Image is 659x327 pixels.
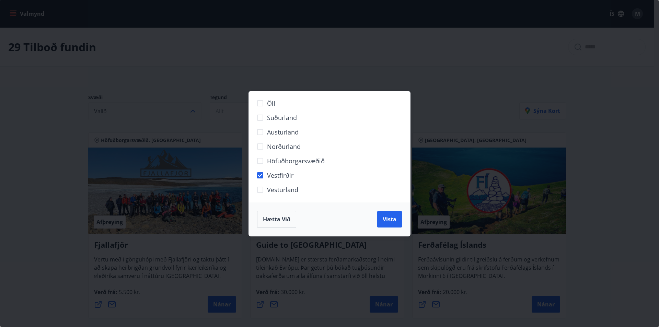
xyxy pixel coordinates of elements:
[263,215,290,223] span: Hætta við
[257,211,296,228] button: Hætta við
[267,142,301,151] span: Norðurland
[267,128,299,137] span: Austurland
[267,156,325,165] span: Höfuðborgarsvæðið
[383,215,396,223] span: Vista
[267,99,275,108] span: Öll
[377,211,402,227] button: Vista
[267,113,297,122] span: Suðurland
[267,185,298,194] span: Vesturland
[267,171,293,180] span: Vestfirðir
